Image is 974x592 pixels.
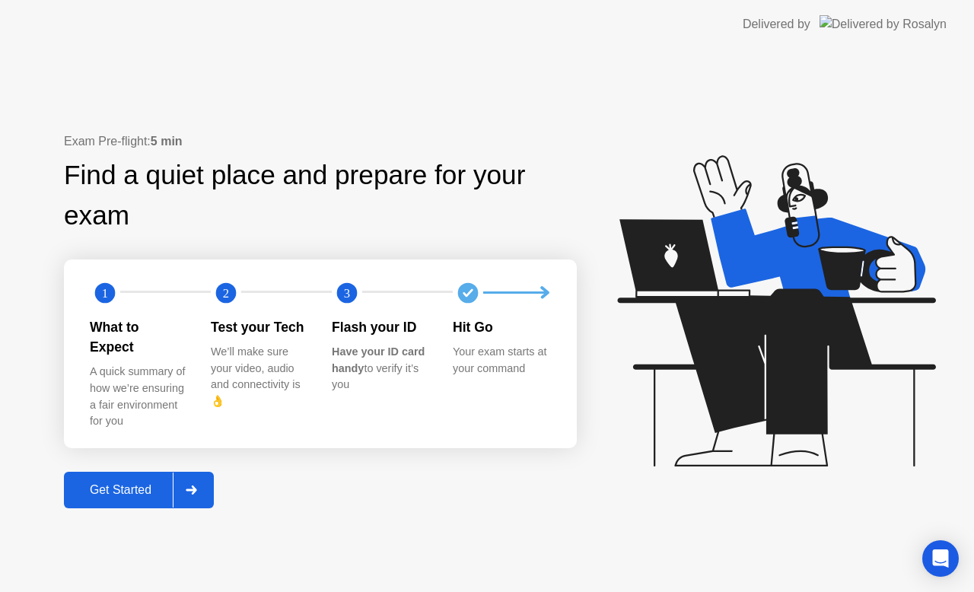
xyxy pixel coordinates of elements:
div: What to Expect [90,317,186,358]
div: Hit Go [453,317,549,337]
div: Your exam starts at your command [453,344,549,377]
div: Exam Pre-flight: [64,132,577,151]
text: 3 [344,285,350,300]
div: Test your Tech [211,317,307,337]
text: 1 [102,285,108,300]
div: A quick summary of how we’re ensuring a fair environment for you [90,364,186,429]
div: to verify it’s you [332,344,428,393]
text: 2 [223,285,229,300]
div: Get Started [68,483,173,497]
div: Find a quiet place and prepare for your exam [64,155,577,236]
img: Delivered by Rosalyn [820,15,947,33]
b: 5 min [151,135,183,148]
div: Delivered by [743,15,810,33]
button: Get Started [64,472,214,508]
div: We’ll make sure your video, audio and connectivity is 👌 [211,344,307,409]
b: Have your ID card handy [332,345,425,374]
div: Flash your ID [332,317,428,337]
div: Open Intercom Messenger [922,540,959,577]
